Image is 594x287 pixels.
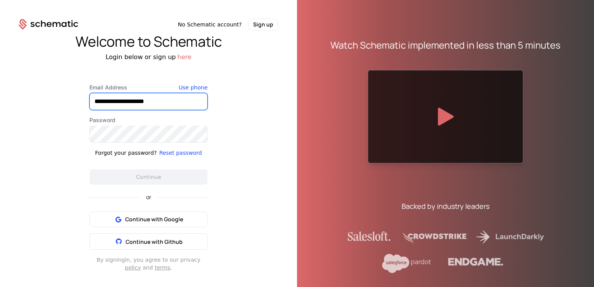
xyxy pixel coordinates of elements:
button: Use phone [179,84,208,91]
span: or [140,194,157,200]
div: Backed by industry leaders [402,201,489,212]
span: Continue with Google [125,215,183,223]
div: By signing in , you agree to our privacy and . [89,256,208,271]
button: Continue with Github [89,233,208,250]
label: Password [89,116,208,124]
button: Continue with Google [89,212,208,227]
a: terms [155,264,171,271]
button: here [177,52,191,62]
span: No Schematic account? [178,21,242,28]
a: policy [125,264,141,271]
div: Watch Schematic implemented in less than 5 minutes [330,39,561,51]
span: Continue with Github [126,238,183,245]
label: Email Address [89,84,208,91]
button: Continue [89,169,208,185]
button: Sign up [248,19,278,30]
button: Reset password [159,149,202,157]
div: Forgot your password? [95,149,157,157]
